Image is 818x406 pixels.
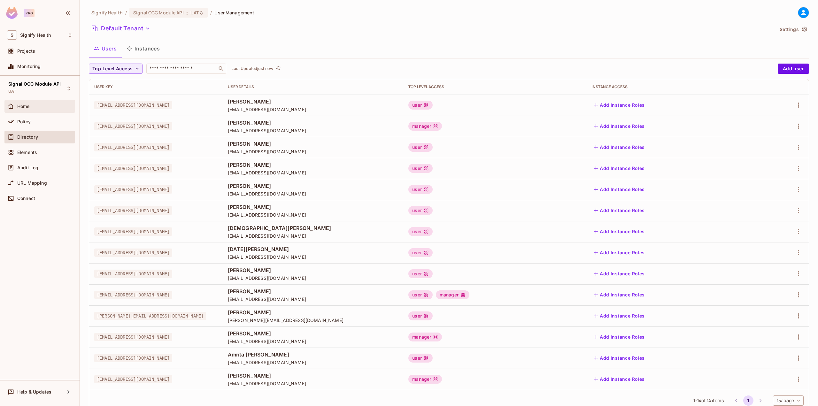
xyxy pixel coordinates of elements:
button: Add Instance Roles [591,121,647,131]
span: [EMAIL_ADDRESS][DOMAIN_NAME] [228,380,398,387]
span: [PERSON_NAME] [228,267,398,274]
button: Add Instance Roles [591,332,647,342]
div: manager [436,290,469,299]
button: Add Instance Roles [591,269,647,279]
span: [EMAIL_ADDRESS][DOMAIN_NAME] [228,149,398,155]
span: Workspace: Signify Health [20,33,51,38]
span: [EMAIL_ADDRESS][DOMAIN_NAME] [94,227,172,236]
span: [EMAIL_ADDRESS][DOMAIN_NAME] [94,249,172,257]
span: [DEMOGRAPHIC_DATA][PERSON_NAME] [228,225,398,232]
span: [PERSON_NAME] [228,309,398,316]
span: Policy [17,119,31,124]
span: refresh [276,65,281,72]
span: S [7,30,17,40]
button: Add Instance Roles [591,142,647,152]
span: [EMAIL_ADDRESS][DOMAIN_NAME] [228,275,398,281]
button: Add Instance Roles [591,290,647,300]
nav: pagination navigation [730,395,767,406]
span: [PERSON_NAME][EMAIL_ADDRESS][DOMAIN_NAME] [94,312,206,320]
span: Audit Log [17,165,38,170]
button: Top Level Access [89,64,143,74]
div: user [408,101,433,110]
span: [EMAIL_ADDRESS][DOMAIN_NAME] [228,170,398,176]
div: user [408,311,433,320]
div: user [408,164,433,173]
span: [PERSON_NAME] [228,140,398,147]
span: Amrita [PERSON_NAME] [228,351,398,358]
span: [EMAIL_ADDRESS][DOMAIN_NAME] [228,338,398,344]
span: 1 - 14 of 14 items [693,397,723,404]
span: [PERSON_NAME][EMAIL_ADDRESS][DOMAIN_NAME] [228,317,398,323]
span: UAT [190,10,199,16]
div: Instance Access [591,84,751,89]
button: Add Instance Roles [591,353,647,363]
div: manager [408,375,442,384]
span: [EMAIL_ADDRESS][DOMAIN_NAME] [228,359,398,365]
p: Last Updated just now [231,66,273,71]
button: page 1 [743,395,753,406]
span: [EMAIL_ADDRESS][DOMAIN_NAME] [94,101,172,109]
span: Signal OCC Module API [133,10,184,16]
span: [EMAIL_ADDRESS][DOMAIN_NAME] [94,333,172,341]
button: Add Instance Roles [591,184,647,195]
span: [EMAIL_ADDRESS][DOMAIN_NAME] [94,291,172,299]
span: [EMAIL_ADDRESS][DOMAIN_NAME] [228,127,398,134]
button: Add Instance Roles [591,226,647,237]
button: Add Instance Roles [591,205,647,216]
span: Home [17,104,30,109]
div: manager [408,333,442,341]
button: Users [89,41,122,57]
button: Settings [777,24,809,34]
div: user [408,227,433,236]
span: User Management [214,10,254,16]
span: Directory [17,134,38,140]
span: Connect [17,196,35,201]
span: [EMAIL_ADDRESS][DOMAIN_NAME] [228,296,398,302]
button: Instances [122,41,165,57]
span: [PERSON_NAME] [228,288,398,295]
div: 15 / page [773,395,804,406]
span: [EMAIL_ADDRESS][DOMAIN_NAME] [228,106,398,112]
div: user [408,248,433,257]
div: user [408,354,433,363]
span: [PERSON_NAME] [228,203,398,211]
li: / [210,10,212,16]
span: URL Mapping [17,180,47,186]
button: Add Instance Roles [591,248,647,258]
span: Signal OCC Module API [8,81,61,87]
div: user [408,290,433,299]
span: [EMAIL_ADDRESS][DOMAIN_NAME] [228,212,398,218]
span: UAT [8,89,16,94]
button: Add Instance Roles [591,311,647,321]
span: Top Level Access [92,65,133,73]
span: [EMAIL_ADDRESS][DOMAIN_NAME] [94,164,172,172]
button: Add user [778,64,809,74]
span: [EMAIL_ADDRESS][DOMAIN_NAME] [94,143,172,151]
span: [EMAIL_ADDRESS][DOMAIN_NAME] [94,354,172,362]
span: [EMAIL_ADDRESS][DOMAIN_NAME] [94,185,172,194]
span: [EMAIL_ADDRESS][DOMAIN_NAME] [94,375,172,383]
span: [EMAIL_ADDRESS][DOMAIN_NAME] [228,254,398,260]
div: User Key [94,84,218,89]
span: [EMAIL_ADDRESS][DOMAIN_NAME] [228,191,398,197]
span: [EMAIL_ADDRESS][DOMAIN_NAME] [94,206,172,215]
li: / [125,10,127,16]
span: Click to refresh data [273,65,282,73]
div: User Details [228,84,398,89]
span: [EMAIL_ADDRESS][DOMAIN_NAME] [228,233,398,239]
span: : [186,10,188,15]
span: [PERSON_NAME] [228,372,398,379]
img: SReyMgAAAABJRU5ErkJggg== [6,7,18,19]
span: Monitoring [17,64,41,69]
div: user [408,143,433,152]
button: Add Instance Roles [591,163,647,173]
span: the active workspace [91,10,123,16]
span: [PERSON_NAME] [228,182,398,189]
span: [EMAIL_ADDRESS][DOMAIN_NAME] [94,270,172,278]
button: Add Instance Roles [591,100,647,110]
span: [PERSON_NAME] [228,98,398,105]
button: refresh [274,65,282,73]
span: [PERSON_NAME] [228,119,398,126]
button: Add Instance Roles [591,374,647,384]
div: user [408,206,433,215]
